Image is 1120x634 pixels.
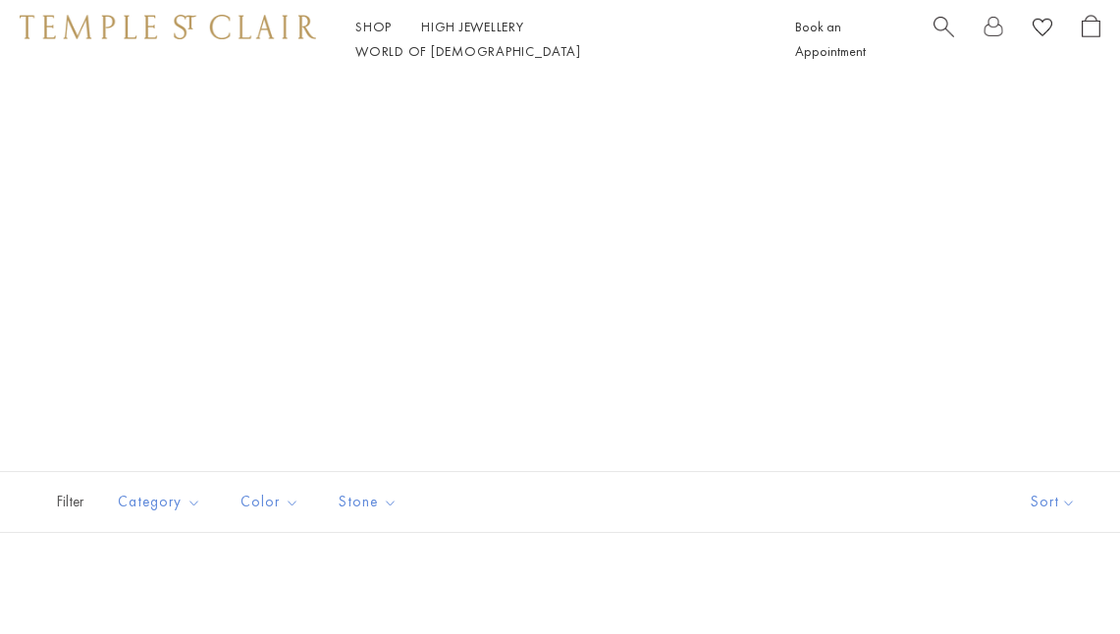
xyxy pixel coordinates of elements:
[108,490,216,514] span: Category
[933,15,954,64] a: Search
[421,18,524,35] a: High JewelleryHigh Jewellery
[1033,15,1052,45] a: View Wishlist
[355,18,392,35] a: ShopShop
[795,18,866,60] a: Book an Appointment
[20,15,316,38] img: Temple St. Clair
[355,42,580,60] a: World of [DEMOGRAPHIC_DATA]World of [DEMOGRAPHIC_DATA]
[324,480,412,524] button: Stone
[1082,15,1100,64] a: Open Shopping Bag
[231,490,314,514] span: Color
[226,480,314,524] button: Color
[355,15,751,64] nav: Main navigation
[1022,542,1100,614] iframe: Gorgias live chat messenger
[329,490,412,514] span: Stone
[103,480,216,524] button: Category
[987,472,1120,532] button: Show sort by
